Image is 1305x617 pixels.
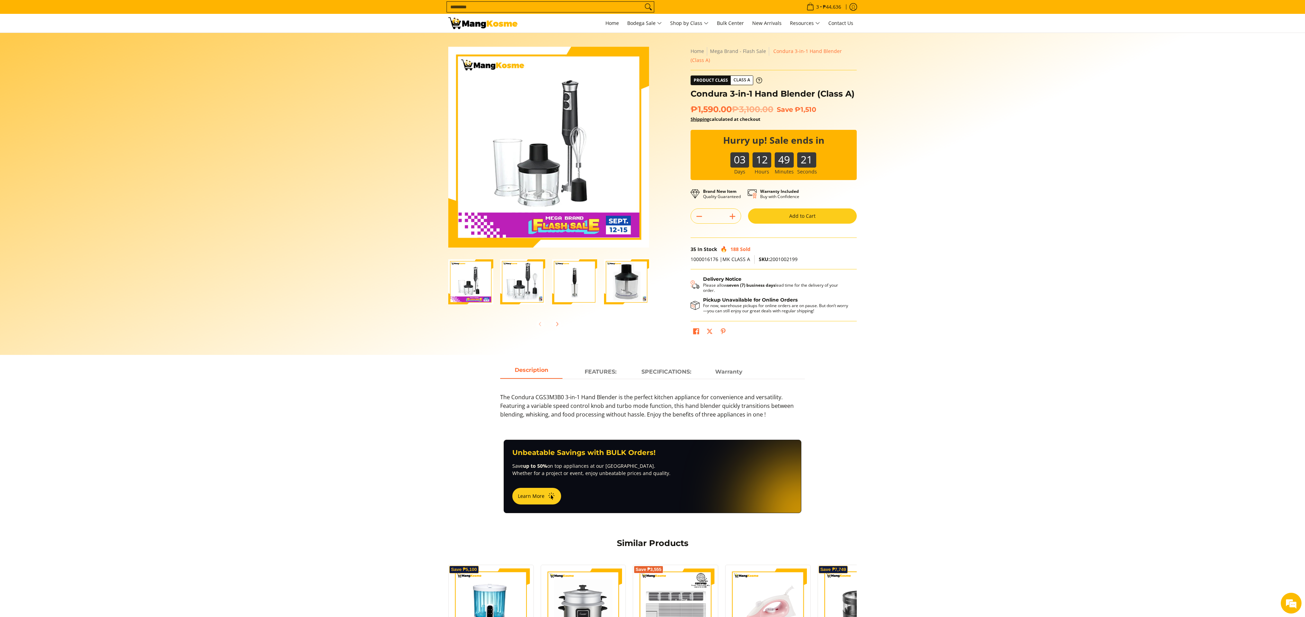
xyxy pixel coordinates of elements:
button: Next [549,316,565,332]
a: Mega Brand - Flash Sale [710,48,766,54]
span: SPECIFICATIONS: [635,366,697,378]
span: • [804,3,843,11]
span: ₱1,510 [795,105,816,114]
span: SKU: [759,256,770,262]
button: Search [643,2,654,12]
span: ₱44,636 [822,5,842,9]
span: Shop by Class [670,19,709,28]
span: Warranty [697,366,760,378]
span: 3 [815,5,820,9]
p: The Condura CGS3M3B0 3-in-1 Hand Blender is the perfect kitchen appliance for convenience and ver... [500,393,805,426]
a: Home [602,14,622,33]
a: Unbeatable Savings with BULK Orders! Saveup to 50%on top appliances at our [GEOGRAPHIC_DATA]. Whe... [504,440,801,513]
p: Please allow lead time for the delivery of your order. [703,283,850,293]
strong: Brand New Item [703,188,737,194]
span: Save ₱3,555 [636,567,661,572]
span: Bulk Center [717,20,744,26]
strong: Warranty Included [760,188,799,194]
strong: up to 50% [523,463,547,469]
img: Condura 3-in-1 Hand Blender (Class A) [448,47,649,248]
span: 188 [730,246,739,252]
a: Resources [786,14,823,33]
span: Condura 3-in-1 Hand Blender (Class A) [691,48,842,63]
span: Class A [731,76,753,84]
strong: calculated at checkout [691,116,760,122]
h1: Condura 3-in-1 Hand Blender (Class A) [691,89,857,99]
p: For now, warehouse pickups for online orders are on pause. But don’t worry—you can still enjoy ou... [703,303,850,313]
span: Save [777,105,793,114]
img: Condura 3-in-1 Hand Blender (Class A)-1 [448,259,493,304]
b: 12 [753,152,771,160]
a: Home [691,48,704,54]
a: Share on Facebook [691,327,701,338]
h2: Similar Products [500,538,805,548]
img: Condura 3-in-1 Hand Blender - Pamasko Sale l Mang Kosme [448,17,517,29]
span: In Stock [697,246,717,252]
span: Contact Us [828,20,853,26]
span: 1000016176 |MK CLASS A [691,256,750,262]
div: Description [500,379,805,426]
button: Add to Cart [748,208,857,224]
a: New Arrivals [749,14,785,33]
a: Bulk Center [713,14,747,33]
a: Post on X [705,327,714,338]
a: Description [500,366,562,379]
span: Home [605,20,619,26]
span: Resources [790,19,820,28]
span: Save ₱5,100 [451,567,477,572]
span: 35 [691,246,696,252]
a: Contact Us [825,14,857,33]
p: Buy with Confidence [760,189,799,199]
span: Description [500,366,562,378]
nav: Breadcrumbs [691,47,857,65]
a: Shipping [691,116,709,122]
span: New Arrivals [752,20,782,26]
img: condura-hand-blender-front-body-view-mang-kosme [604,259,649,304]
button: Shipping & Delivery [691,276,850,293]
p: Save on top appliances at our [GEOGRAPHIC_DATA]. Whether for a project or event, enjoy unbeatable... [512,462,793,477]
strong: seven (7) business days [727,282,775,288]
button: Learn More [512,488,561,504]
b: 49 [775,152,793,160]
strong: Pickup Unavailable for Online Orders [703,297,798,303]
span: 2001002199 [759,256,798,262]
b: 03 [730,152,749,160]
p: Quality Guaranteed [703,189,741,199]
a: Bodega Sale [624,14,665,33]
a: Pin on Pinterest [718,327,728,338]
nav: Main Menu [524,14,857,33]
b: 21 [797,152,816,160]
img: condura-hand-blender-front-full-what's-in-the-box-view-mang-kosme [500,259,545,304]
span: Bodega Sale [627,19,662,28]
a: Description 1 [569,366,632,379]
span: ₱1,590.00 [691,104,773,115]
span: Sold [740,246,750,252]
button: Add [724,211,741,222]
h3: Unbeatable Savings with BULK Orders! [512,448,793,457]
button: Subtract [691,211,708,222]
strong: Delivery Notice [703,276,741,282]
a: Description 2 [635,366,697,379]
span: FEATURES: [569,366,632,378]
del: ₱3,100.00 [732,104,773,115]
span: Product Class [691,76,731,85]
a: Product Class Class A [691,75,762,85]
img: Condura 3-in-1 Hand Blender (Class A)-3 [552,259,597,304]
span: Save ₱7,749 [820,567,846,572]
a: Description 3 [697,366,760,379]
a: Shop by Class [667,14,712,33]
